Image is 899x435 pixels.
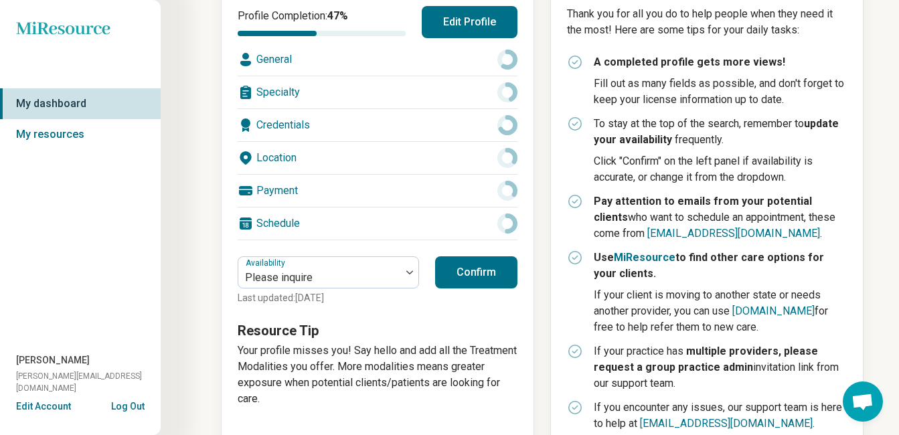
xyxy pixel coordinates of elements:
strong: multiple providers, please request a group practice admin [594,345,818,373]
strong: A completed profile gets more views! [594,56,785,68]
a: [EMAIL_ADDRESS][DOMAIN_NAME] [647,227,820,240]
button: Log Out [111,400,145,410]
p: To stay at the top of the search, remember to frequently. [594,116,847,148]
div: Payment [238,175,517,207]
button: Edit Profile [422,6,517,38]
div: Location [238,142,517,174]
strong: update your availability [594,117,839,146]
div: Open chat [843,381,883,422]
strong: Use to find other care options for your clients. [594,251,824,280]
strong: Pay attention to emails from your potential clients [594,195,812,224]
div: General [238,43,517,76]
p: Fill out as many fields as possible, and don't forget to keep your license information up to date. [594,76,847,108]
span: [PERSON_NAME][EMAIL_ADDRESS][DOMAIN_NAME] [16,370,161,394]
span: 47 % [327,9,348,22]
a: MiResource [614,251,675,264]
a: [DOMAIN_NAME] [732,304,815,317]
button: Edit Account [16,400,71,414]
div: Specialty [238,76,517,108]
a: [EMAIL_ADDRESS][DOMAIN_NAME] [640,417,813,430]
p: who want to schedule an appointment, these come from . [594,193,847,242]
label: Availability [246,258,288,268]
p: If your client is moving to another state or needs another provider, you can use for free to help... [594,287,847,335]
p: If your practice has invitation link from our support team. [594,343,847,391]
div: Profile Completion: [238,8,406,36]
span: [PERSON_NAME] [16,353,90,367]
p: Your profile misses you! Say hello and add all the Treatment Modalities you offer. More modalitie... [238,343,517,407]
div: Credentials [238,109,517,141]
div: Schedule [238,207,517,240]
p: Click "Confirm" on the left panel if availability is accurate, or change it from the dropdown. [594,153,847,185]
h3: Resource Tip [238,321,517,340]
button: Confirm [435,256,517,288]
p: Last updated: [DATE] [238,291,419,305]
p: If you encounter any issues, our support team is here to help at . [594,400,847,432]
p: Thank you for all you do to help people when they need it the most! Here are some tips for your d... [567,6,847,38]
